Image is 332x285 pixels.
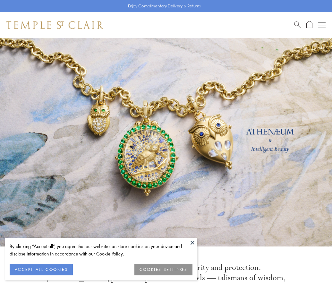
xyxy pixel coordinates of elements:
[10,264,73,275] button: ACCEPT ALL COOKIES
[306,21,312,29] a: Open Shopping Bag
[134,264,192,275] button: COOKIES SETTINGS
[294,21,301,29] a: Search
[10,243,192,257] div: By clicking “Accept all”, you agree that our website can store cookies on your device and disclos...
[6,21,103,29] img: Temple St. Clair
[318,21,326,29] button: Open navigation
[128,3,201,9] p: Enjoy Complimentary Delivery & Returns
